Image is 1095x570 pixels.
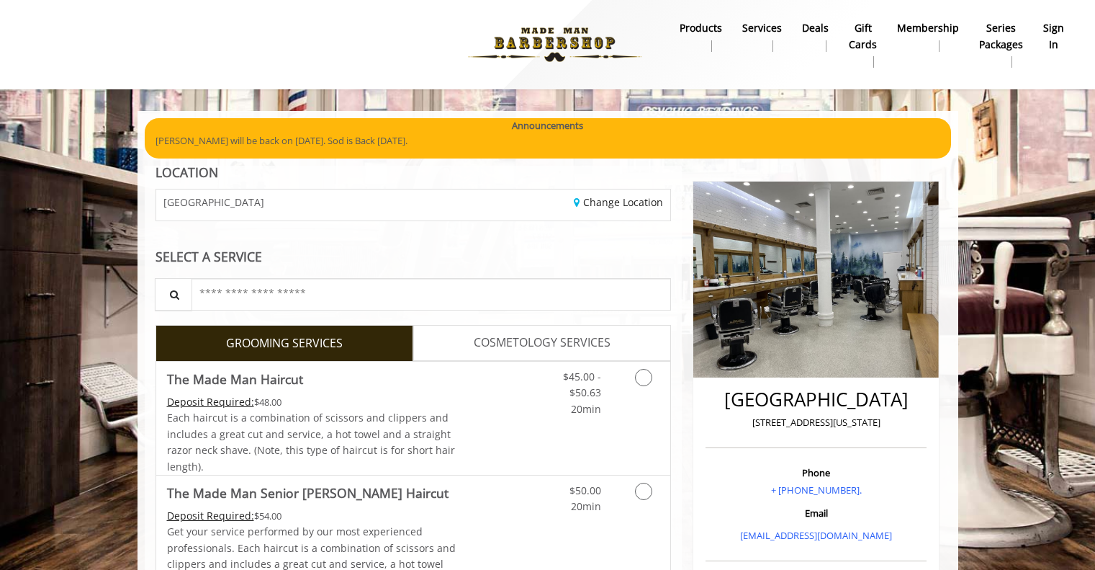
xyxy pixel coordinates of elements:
[742,20,782,36] b: Services
[512,118,583,133] b: Announcements
[156,250,672,264] div: SELECT A SERVICE
[979,20,1023,53] b: Series packages
[167,483,449,503] b: The Made Man Senior [PERSON_NAME] Haircut
[163,197,264,208] span: [GEOGRAPHIC_DATA]
[456,5,654,84] img: Made Man Barbershop logo
[969,18,1033,71] a: Series packagesSeries packages
[709,508,923,518] h3: Email
[571,402,601,416] span: 20min
[226,334,343,353] span: GROOMING SERVICES
[167,411,455,473] span: Each haircut is a combination of scissors and clippers and includes a great cut and service, a ho...
[167,508,456,524] div: $54.00
[569,484,601,497] span: $50.00
[897,20,959,36] b: Membership
[709,389,923,410] h2: [GEOGRAPHIC_DATA]
[474,334,610,352] span: COSMETOLOGY SERVICES
[156,164,218,181] b: LOCATION
[571,499,601,513] span: 20min
[709,468,923,478] h3: Phone
[156,133,940,148] p: [PERSON_NAME] will be back on [DATE]. Sod is Back [DATE].
[802,20,829,36] b: Deals
[732,18,792,55] a: ServicesServices
[849,20,877,53] b: gift cards
[771,484,862,496] a: + [PHONE_NUMBER].
[574,195,663,209] a: Change Location
[1033,18,1074,55] a: sign insign in
[839,18,887,71] a: Gift cardsgift cards
[167,395,254,409] span: This service needs some Advance to be paid before we block your appointment
[680,20,722,36] b: products
[563,370,601,399] span: $45.00 - $50.63
[167,369,303,389] b: The Made Man Haircut
[1043,20,1064,53] b: sign in
[709,415,923,430] p: [STREET_ADDRESS][US_STATE]
[670,18,732,55] a: Productsproducts
[167,394,456,410] div: $48.00
[167,509,254,522] span: This service needs some Advance to be paid before we block your appointment
[887,18,969,55] a: MembershipMembership
[792,18,839,55] a: DealsDeals
[740,529,892,542] a: [EMAIL_ADDRESS][DOMAIN_NAME]
[155,278,192,311] button: Service Search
